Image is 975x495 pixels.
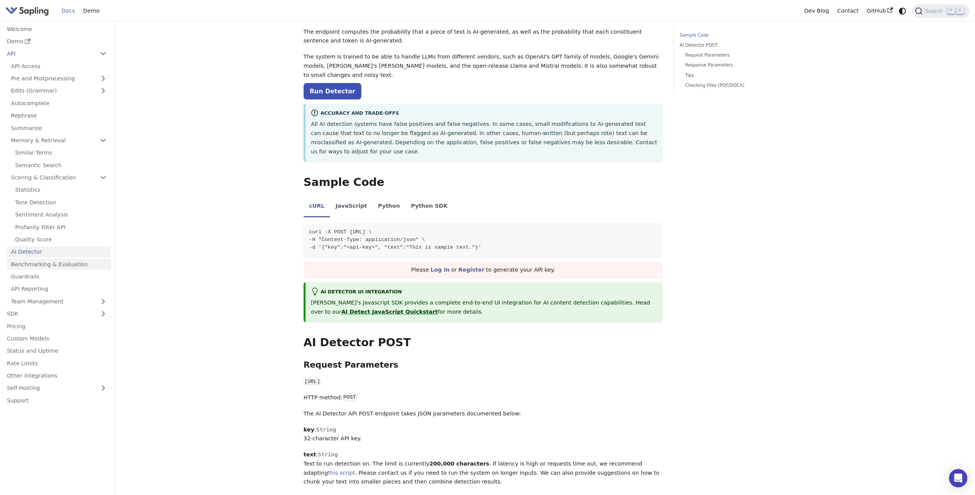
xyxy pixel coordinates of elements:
a: Run Detector [304,83,361,99]
kbd: K [956,7,964,14]
a: Edits (Grammar) [7,85,111,96]
a: Sample Code [680,32,783,39]
a: Welcome [3,23,111,34]
a: Semantic Search [11,160,111,171]
a: Benchmarking & Evaluation [7,259,111,270]
a: Contact [833,5,863,17]
button: Expand sidebar category 'SDK' [96,308,111,319]
a: Tips [685,72,781,79]
div: Please or to generate your API key. [304,262,663,278]
a: GitHub [863,5,897,17]
button: Collapse sidebar category 'API' [96,48,111,59]
a: Sapling.ai [5,5,52,16]
span: -d '{"key":"<api-key>", "text":"This is sample text."}' [309,244,481,250]
a: AI Detect JavaScript Quickstart [341,309,438,315]
a: Request Parameters [685,52,781,59]
code: [URL] [304,378,321,386]
a: API Reporting [7,283,111,295]
p: The system is trained to be able to handle LLMs from different vendors, such as OpenAI's GPT fami... [304,52,663,80]
a: Autocomplete [7,98,111,109]
span: String [318,451,338,458]
li: cURL [304,196,330,218]
span: curl -X POST [URL] \ [309,229,372,235]
li: JavaScript [330,196,372,218]
a: Other Integrations [3,370,111,381]
p: : Text to run detection on. The limit is currently . If latency is high or requests time out, we ... [304,450,663,487]
a: Tone Detection [11,197,111,208]
a: Rate Limits [3,358,111,369]
li: Python [372,196,405,218]
p: All AI detection systems have false positives and false negatives. In some cases, small modificat... [311,120,657,156]
a: Custom Models [3,333,111,344]
a: Response Parameters [685,62,781,69]
button: Switch between dark and light mode (currently system mode) [897,5,908,16]
p: : 32-character API key. [304,425,663,444]
a: API [3,48,96,59]
div: AI Detector UI integration [311,288,657,297]
a: Statistics [11,184,111,195]
button: Search (Command+K) [912,4,969,18]
kbd: ⌘ [947,7,955,14]
a: Dev Blog [800,5,833,17]
p: [PERSON_NAME]'s Javascript SDK provides a complete end-to-end UI integration for AI content detec... [311,298,657,317]
img: Sapling.ai [5,5,49,16]
a: Guardrails [7,271,111,282]
strong: key [304,427,314,433]
a: Demo [3,36,111,47]
a: this script [328,470,355,476]
span: Search [923,8,947,14]
li: Python SDK [405,196,453,218]
h2: AI Detector POST [304,336,663,350]
a: SDK [3,308,96,319]
p: The AI Detector API POST endpoint takes JSON parameters documented below: [304,409,663,418]
h3: Request Parameters [304,360,663,370]
a: Similar Terms [11,147,111,158]
a: Profanity Filter API [11,221,111,233]
a: AI Detector POST [680,42,783,49]
div: Accuracy and Trade-offs [311,109,657,118]
a: Checking Files (PDF/DOCX) [685,82,781,89]
a: Memory & Retrieval [7,135,111,146]
p: The endpoint computes the probability that a piece of text is AI-generated, as well as the probab... [304,28,663,46]
a: Support [3,395,111,406]
strong: text [304,451,316,458]
h2: Sample Code [304,176,663,189]
a: Demo [79,5,104,17]
span: -H "Content-Type: application/json" \ [309,237,425,243]
a: Log In [431,267,450,273]
strong: 200,000 characters [429,461,489,467]
a: API Access [7,60,111,72]
div: Open Intercom Messenger [949,469,967,487]
a: Self-Hosting [3,383,111,394]
code: POST [343,394,357,401]
span: String [316,427,336,433]
a: Docs [57,5,79,17]
a: Rephrase [7,110,111,121]
a: Register [458,267,484,273]
a: Status and Uptime [3,345,111,357]
a: Scoring & Classification [7,172,111,183]
a: AI Detector [7,246,111,257]
a: Summarize [7,122,111,134]
a: Quality Score [11,234,111,245]
p: HTTP method: [304,393,663,402]
a: Pricing [3,321,111,332]
a: Pre and Postprocessing [7,73,111,84]
a: Team Management [7,296,111,307]
a: Sentiment Analysis [11,209,111,220]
